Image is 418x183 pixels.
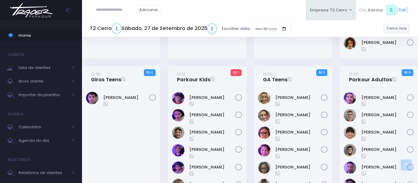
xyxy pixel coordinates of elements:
small: / 7 [235,71,239,74]
span: Lista de clientes [19,64,68,72]
h5: T2 Cerro Sábado, 27 de Setembro de 2025 [90,23,217,34]
img: Luisa Mascarenhas Lopes [172,144,184,156]
a: [PERSON_NAME] [189,112,235,118]
a: [PERSON_NAME] [103,95,149,101]
span: Importar da planilha [19,91,68,99]
strong: 0 [233,70,235,75]
a: [PERSON_NAME] [189,147,235,153]
a: 12:00Giros Teens [91,71,121,83]
img: Iza Maria Sene Lima [258,144,270,156]
a: [PERSON_NAME] [361,112,407,118]
img: Henrique Villas Boas [344,126,356,139]
h4: Agenda [8,108,24,120]
a: Sair [399,7,406,13]
img: Livia Crespo de Oliveira Gama Paulino [258,161,270,174]
a: [PERSON_NAME] [275,147,321,153]
a: [PERSON_NAME] [275,129,321,135]
img: Leticia de Camargo Herzog [172,126,184,139]
a: ❮ [112,23,122,34]
span: Agenda do dia [19,137,68,145]
a: [PERSON_NAME] [189,164,235,170]
a: Adicionar [136,5,162,15]
strong: 5 [319,70,321,75]
div: Escolher data: [90,22,291,36]
small: / 12 [321,71,325,74]
img: Luigi Garcia Stepanczuk [344,144,356,156]
a: [PERSON_NAME] [275,112,321,118]
img: Tereza da Cruz Maia [344,37,356,49]
small: / 12 [149,71,153,74]
h4: Relatórios [8,154,31,166]
img: Artur de Carvalho Lunardini [344,109,356,121]
small: 13:00 [349,71,359,77]
span: Home [19,32,74,40]
img: Bento Mascarenhas Lopes [172,109,184,121]
img: Arnaldo Barbosa Pinto [344,92,356,104]
small: 13:00 [263,71,273,77]
small: / 15 [407,71,411,74]
small: 12:01 [177,71,185,77]
a: [PERSON_NAME] [189,95,235,101]
div: [ ] [356,3,410,17]
a: [PERSON_NAME] [361,95,407,101]
a: 12:01Parkour Kids [177,71,210,83]
a: [PERSON_NAME] [361,40,407,46]
a: ❯ [207,23,217,34]
img: Beatriz Vieira Costa de Souza [258,92,270,104]
img: Mateus Gomes [344,161,356,174]
a: [PERSON_NAME] [361,147,407,153]
strong: 11 [146,70,149,75]
span: Novo cliente [19,77,68,85]
span: Calendário [19,123,68,131]
span: S [386,5,397,15]
img: Nina Mascarenhas Lopes [172,161,184,174]
a: [PERSON_NAME] [275,95,321,101]
img: Benjamin lima Ferrarez [172,92,184,104]
a: 13:00GA Teens [263,71,287,83]
a: 13:00Parkour Adultos [349,71,392,83]
img: Isabella Baier Nozaki [258,126,270,139]
a: [PERSON_NAME] [361,164,407,170]
img: Bárbara Vieira Costa de Souza [258,109,270,121]
strong: 6 [404,70,407,75]
a: [PERSON_NAME] [361,129,407,135]
span: Olá, [359,7,367,13]
span: Karina [368,7,383,13]
a: Treino livre [383,23,411,34]
small: 12:00 [91,71,101,77]
img: PIETRO OKAMOTO N. DE OLIVEIRA [86,92,98,104]
a: [PERSON_NAME] [275,164,321,170]
span: Relatórios de clientes [19,169,68,177]
a: [PERSON_NAME] [189,129,235,135]
h4: Clientes [8,49,24,61]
